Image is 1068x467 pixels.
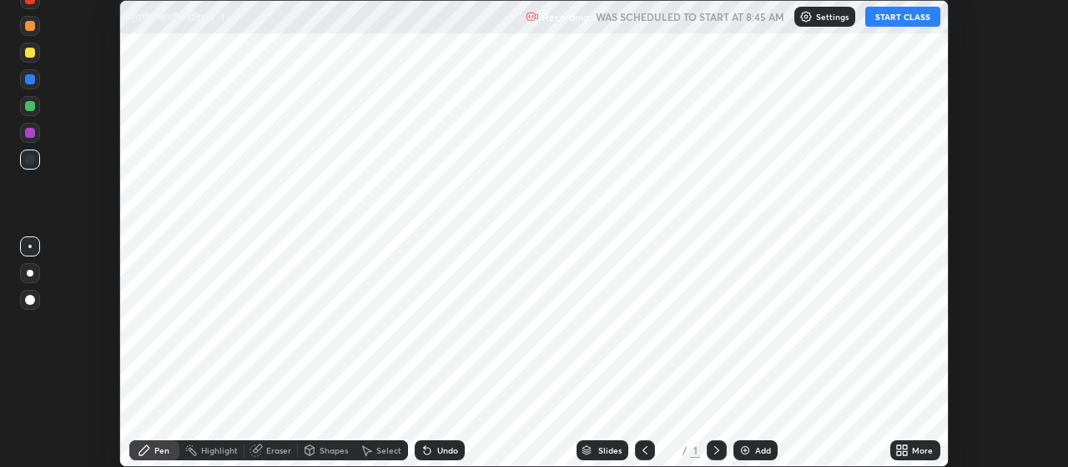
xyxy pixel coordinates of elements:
div: 1 [662,445,678,455]
div: Undo [437,446,458,454]
h5: WAS SCHEDULED TO START AT 8:45 AM [596,9,784,24]
div: Shapes [320,446,348,454]
div: Slides [598,446,622,454]
div: Highlight [201,446,238,454]
div: Add [755,446,771,454]
div: Pen [154,446,169,454]
div: More [912,446,933,454]
img: recording.375f2c34.svg [526,10,539,23]
img: class-settings-icons [799,10,813,23]
p: Recording [542,11,589,23]
p: प्राचीन भारतीय इतिहास -1 [129,10,224,23]
button: START CLASS [865,7,940,27]
img: add-slide-button [738,444,752,457]
div: 1 [690,443,700,458]
div: Select [376,446,401,454]
p: Settings [816,13,849,21]
div: / [682,445,687,455]
div: Eraser [266,446,291,454]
